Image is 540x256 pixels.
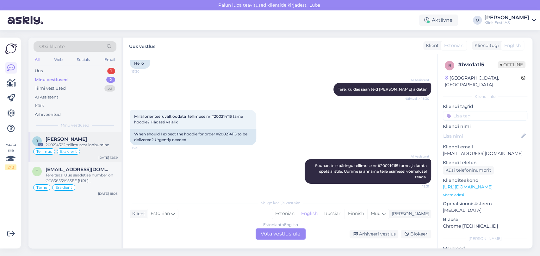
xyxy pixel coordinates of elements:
div: [DATE] 12:39 [98,155,118,160]
input: Lisa tag [443,111,527,121]
span: Offline [498,61,525,68]
div: [GEOGRAPHIC_DATA], [GEOGRAPHIC_DATA] [445,75,521,88]
span: Estonian [444,42,463,49]
div: Kliendi info [443,94,527,99]
img: Askly Logo [5,43,17,55]
p: Märkmed [443,245,527,252]
span: Millal orienteeruvalt oodata tellimuse nr #200214115 tarne hoodie? Hädasti vajalik [134,114,244,124]
input: Lisa nimi [443,133,520,140]
div: Arhiveeritud [35,111,61,118]
div: Võta vestlus üle [256,228,306,240]
span: 13:31 [132,146,155,150]
span: Otsi kliente [39,43,65,50]
div: O [473,16,482,25]
div: Minu vestlused [35,77,68,83]
p: Vaata edasi ... [443,192,527,198]
div: Kõik [35,103,44,109]
div: English [298,209,321,218]
span: Tarne [36,186,47,189]
div: Küsi telefoninumbrit [443,166,494,175]
span: Minu vestlused [61,122,89,128]
span: Tellimus [36,150,52,153]
div: Web [53,56,64,64]
div: Valige keel ja vastake [130,200,431,206]
span: Tere, kuidas saan teid [PERSON_NAME] aidata? [338,87,427,92]
p: [EMAIL_ADDRESS][DOMAIN_NAME] [443,150,527,157]
div: Estonian to English [263,222,298,228]
div: Estonian [272,209,298,218]
p: Kliendi tag'id [443,103,527,110]
div: 2 [106,77,115,83]
span: Eraklient [60,150,77,153]
div: 2 / 3 [5,164,16,170]
span: Suunan teie päringu tellimuse nr #200214115 tarneaja kohta spetsialistile. Uurime ja anname teile... [315,163,428,179]
span: j [36,139,38,143]
p: Kliendi nimi [443,123,527,130]
div: Klient [130,211,145,217]
div: Blokeeri [401,230,431,238]
div: 33 [104,85,115,92]
span: 13:31 [406,184,429,189]
span: Luba [307,2,322,8]
div: Russian [321,209,344,218]
span: 13:30 [132,69,155,74]
span: English [504,42,521,49]
span: AI Assistent [406,154,429,159]
div: # bvxdatl5 [458,61,498,68]
span: t [36,169,38,174]
div: [PERSON_NAME] [443,236,527,241]
div: Arhiveeri vestlus [350,230,398,238]
div: When should I expect the hoodie for order #200214115 to be delivered? Urgently needed [130,129,256,145]
div: 200214322 tellimusest loobumine [46,142,118,148]
div: Email [103,56,116,64]
p: Brauser [443,216,527,223]
a: [PERSON_NAME]Klick Eesti AS [484,15,536,25]
span: tiina.sillatse@gmail.com [46,167,111,172]
p: [MEDICAL_DATA] [443,207,527,214]
span: Estonian [151,210,170,217]
div: Klient [423,42,439,49]
div: Klick Eesti AS [484,20,529,25]
p: Kliendi telefon [443,159,527,166]
div: Uus [35,68,43,74]
div: Finnish [344,209,367,218]
span: b [448,63,451,68]
span: Eraklient [55,186,72,189]
p: Klienditeekond [443,177,527,184]
div: All [34,56,41,64]
a: [URL][DOMAIN_NAME] [443,184,493,190]
div: AI Assistent [35,94,58,100]
div: Tere taas! Uue saadetise number on CC838539953EE [URL][DOMAIN_NAME] [46,172,118,184]
span: Muu [371,211,381,216]
span: jüri Vegner [46,136,87,142]
div: Tiimi vestlused [35,85,66,92]
div: Aktiivne [419,15,458,26]
div: Vaata siia [5,142,16,170]
div: [PERSON_NAME] [389,211,429,217]
div: Socials [76,56,91,64]
div: [PERSON_NAME] [484,15,529,20]
div: [DATE] 18:03 [98,191,118,196]
p: Kliendi email [443,144,527,150]
span: AI Assistent [406,78,429,82]
div: 1 [107,68,115,74]
span: Nähtud ✓ 13:30 [405,96,429,101]
p: Operatsioonisüsteem [443,200,527,207]
div: Klienditugi [472,42,499,49]
label: Uus vestlus [129,41,155,50]
p: Chrome [TECHNICAL_ID] [443,223,527,229]
div: Hello [130,58,150,69]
